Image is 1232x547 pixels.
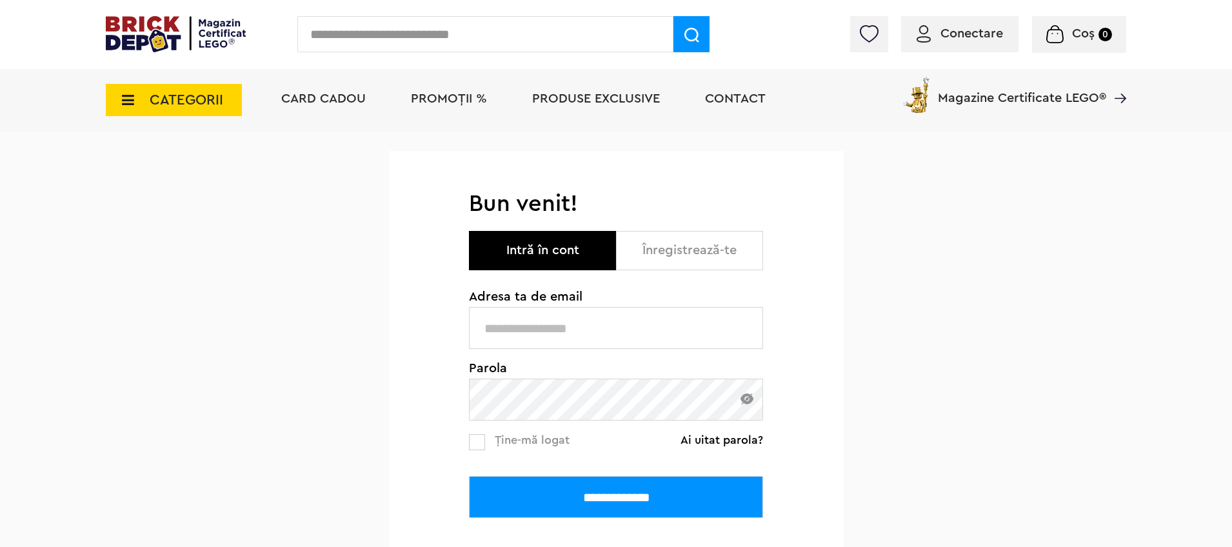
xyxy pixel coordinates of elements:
a: Conectare [917,27,1003,40]
span: Parola [469,362,763,375]
a: PROMOȚII % [411,92,487,105]
a: Ai uitat parola? [681,433,763,446]
span: Coș [1072,27,1095,40]
a: Magazine Certificate LEGO® [1106,75,1126,88]
h1: Bun venit! [469,190,763,218]
span: Conectare [940,27,1003,40]
a: Contact [705,92,766,105]
span: Adresa ta de email [469,290,763,303]
small: 0 [1098,28,1112,41]
span: CATEGORII [150,93,223,107]
button: Intră în cont [469,231,616,270]
a: Produse exclusive [532,92,660,105]
button: Înregistrează-te [616,231,763,270]
span: Ține-mă logat [495,434,570,446]
a: Card Cadou [281,92,366,105]
span: Magazine Certificate LEGO® [938,75,1106,104]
